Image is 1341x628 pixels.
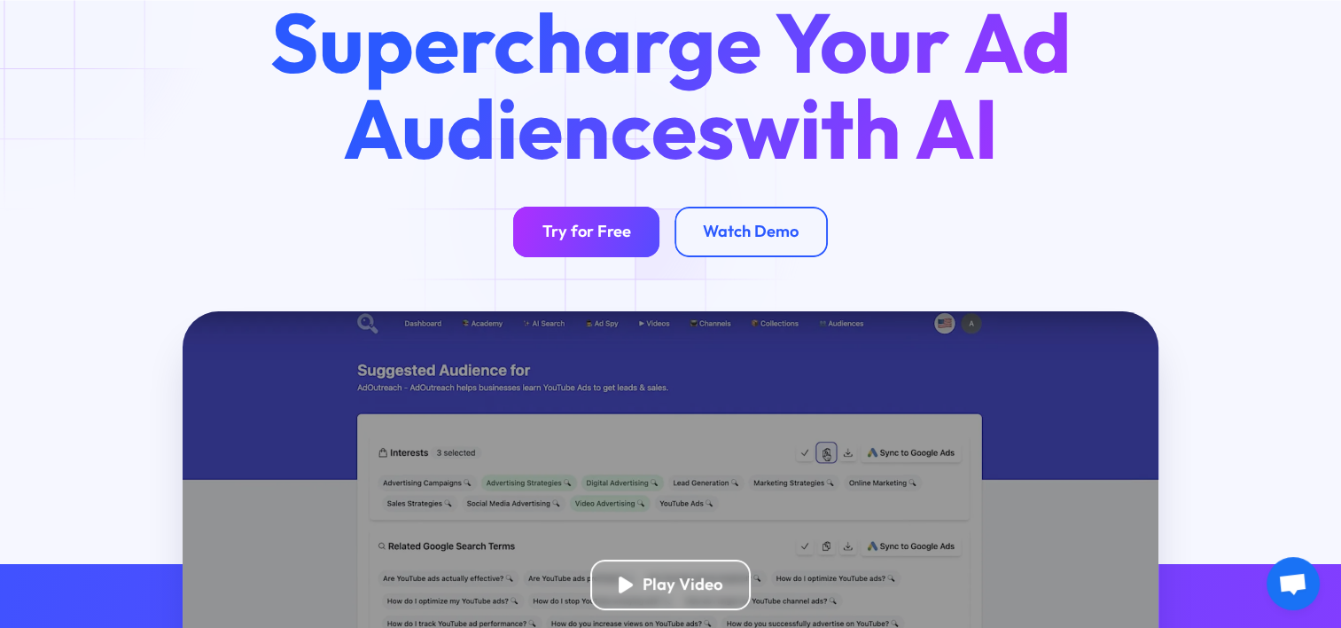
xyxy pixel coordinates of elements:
a: Chat öffnen [1267,557,1320,610]
a: Try for Free [513,207,659,257]
span: with AI [735,75,998,180]
div: Play Video [643,575,722,595]
div: Try for Free [542,222,631,242]
div: Watch Demo [703,222,799,242]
